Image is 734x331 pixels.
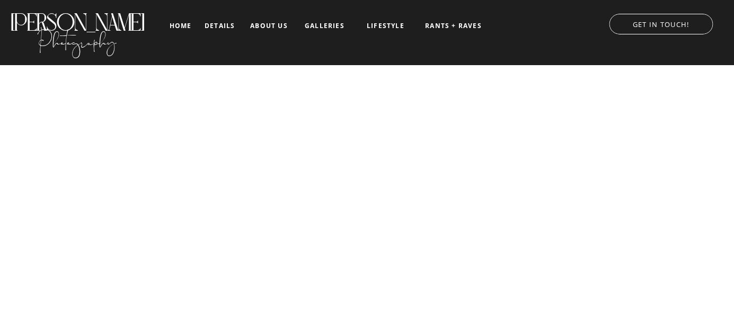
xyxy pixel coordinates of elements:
h3: DOCUMENTARY-STYLE PHOTOGRAPHY WITH A TOUCH OF EDITORIAL FLAIR [217,301,517,311]
a: details [205,22,235,29]
a: LIFESTYLE [359,22,412,30]
a: RANTS + RAVES [424,22,483,30]
a: about us [247,22,291,30]
h2: & Worldwide [403,251,466,261]
h2: TELLING YOUR LOVE STORY [120,268,615,299]
h1: Austin Wedding Photographer [269,251,410,262]
a: GET IN TOUCH! [598,17,723,28]
a: [PERSON_NAME] [9,8,145,26]
a: galleries [303,22,347,30]
a: home [168,22,193,29]
a: Photography [9,21,145,56]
